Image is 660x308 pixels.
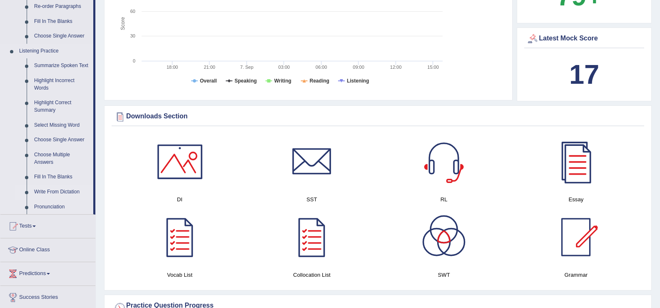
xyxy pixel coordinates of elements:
a: Choose Multiple Answers [30,148,93,170]
text: 21:00 [204,65,215,70]
tspan: Reading [310,78,329,84]
h4: SWT [382,270,506,279]
tspan: Listening [347,78,369,84]
a: Tests [0,215,95,235]
tspan: Overall [200,78,217,84]
text: 06:00 [316,65,327,70]
a: Select Missing Word [30,118,93,133]
a: Highlight Correct Summary [30,95,93,118]
a: Listening Practice [15,44,93,59]
div: Latest Mock Score [526,33,642,45]
h4: RL [382,195,506,204]
a: Choose Single Answer [30,133,93,148]
a: Fill In The Blanks [30,170,93,185]
tspan: Speaking [234,78,257,84]
a: Highlight Incorrect Words [30,73,93,95]
h4: Essay [514,195,638,204]
text: 12:00 [390,65,402,70]
a: Success Stories [0,286,95,307]
div: Downloads Section [114,110,642,123]
h4: SST [250,195,374,204]
a: Fill In The Blanks [30,14,93,29]
text: 03:00 [278,65,290,70]
a: Predictions [0,262,95,283]
text: 18:00 [167,65,178,70]
text: 09:00 [353,65,364,70]
a: Write From Dictation [30,185,93,200]
h4: Vocab List [118,270,242,279]
text: 60 [130,9,135,14]
tspan: 7. Sep [240,65,254,70]
a: Pronunciation [30,200,93,215]
h4: Collocation List [250,270,374,279]
a: Online Class [0,238,95,259]
tspan: Writing [274,78,291,84]
h4: DI [118,195,242,204]
a: Summarize Spoken Text [30,58,93,73]
a: Choose Single Answer [30,29,93,44]
b: 17 [569,59,599,90]
text: 30 [130,33,135,38]
text: 0 [133,58,135,63]
text: 15:00 [427,65,439,70]
tspan: Score [120,17,126,30]
h4: Grammar [514,270,638,279]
